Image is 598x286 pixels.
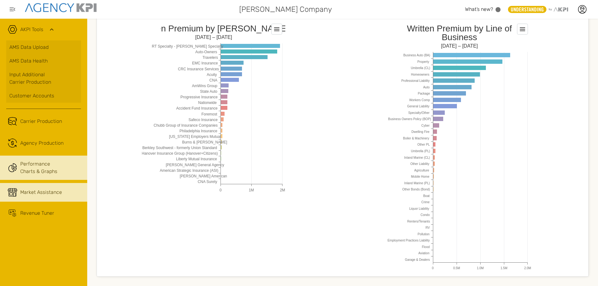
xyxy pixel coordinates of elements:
text: Flood [422,245,430,249]
a: AMS Data Upload [6,40,81,54]
tspan: Garage & Dealers [405,258,430,261]
text: 2.0M [524,266,531,270]
text: Homeowners [411,73,429,76]
span: [PERSON_NAME] Company [239,4,332,15]
text: 0 [219,188,221,192]
text: Liquor Liability [409,207,429,210]
text: Auto-Owners [195,50,217,54]
text: Safeco Insurance [188,118,218,122]
span: Agency Production [20,139,64,147]
text: Workers Comp [409,98,430,102]
text: Other Liability [410,162,429,166]
tspan: Business [442,32,477,42]
text: Hanover Insurance Group (Hanover+Citizens) [141,151,217,156]
text: Written Premium by [PERSON_NAME] [138,24,289,33]
text: Umbrella (CL) [411,66,430,70]
text: Umbrella (PL) [411,149,430,153]
text: Inland Marine (PL) [404,181,430,185]
text: Travelers [202,55,218,60]
text: Other Bonds (Bond) [402,188,430,191]
text: 1M [249,188,254,192]
span: Carrier Production [20,118,62,125]
text: 1.0M [477,266,483,270]
text: 2M [280,188,285,192]
text: RV [425,226,430,229]
div: Customer Accounts [9,92,78,100]
span: Market Assistance [20,189,62,196]
text: CRC Insurance Services [178,67,219,71]
text: CNA [209,78,217,82]
text: Liberty Mutual Insurance [176,157,217,161]
img: agencykpi-logo-550x69-2d9e3fa8.png [25,3,97,12]
text: Accident Fund Insurance [176,106,217,110]
tspan: Written Premium by Line of [407,24,512,33]
a: Input AdditionalCarrier Production [6,68,81,89]
a: AKPI Tools [20,26,43,33]
text: Inland Marine (CL) [404,156,430,159]
text: 0 [432,266,434,270]
text: Employment Practices Liability [387,239,430,242]
text: Berkley Southwest - formerly Union Standard [142,146,217,150]
text: Business Owners Policy (BOP) [388,117,431,121]
text: AmWins Group [192,84,217,88]
text: Mobile Home [411,175,429,178]
span: What’s new? [465,6,493,12]
text: Chubb Group of Insurance Companies [154,123,217,128]
text: Renters/Tenants [407,220,430,223]
text: State Auto [200,89,217,94]
text: Property [417,60,429,63]
text: Nationwide [198,101,217,105]
text: Professional Liability [401,79,430,82]
text: Package [418,92,430,95]
text: Acuity [206,73,217,77]
text: Business Auto (BA) [403,54,430,57]
text: CNA Surety [197,180,217,184]
text: [DATE] – [DATE] [195,35,232,40]
span: Revenue Tuner [20,209,54,217]
tspan: Burns & [PERSON_NAME] [182,140,227,144]
text: General Liability [407,105,430,108]
text: Philadelphia Insurance [179,129,217,133]
text: Auto [423,86,430,89]
text: [PERSON_NAME] General Agency [166,163,224,167]
text: Crime [421,200,430,204]
text: Dwelling Fire [411,130,430,134]
text: EMC Insurance [192,61,218,65]
text: RT Specialty - [PERSON_NAME] Specialty [152,44,223,49]
text: Condo [420,213,430,217]
text: Boat [423,194,430,198]
text: Aviation [418,251,429,255]
text: [PERSON_NAME] American [179,174,227,178]
text: Progressive Insurance [180,95,218,99]
text: Other PL [417,143,430,146]
text: [DATE] – [DATE] [441,43,478,49]
a: AMS Data Health [6,54,81,68]
tspan: Boiler & Machinery [403,137,429,140]
text: 0.5M [453,266,460,270]
text: Pollution [417,232,429,236]
text: Specialty/Other [408,111,430,115]
text: Foremost [201,112,217,116]
a: Customer Accounts [6,89,81,103]
text: [US_STATE] Employers Mutual [169,134,221,139]
text: 1.5M [500,266,507,270]
span: AMS Data Health [9,57,48,65]
text: Cyber [421,124,430,127]
text: Agriculture [414,169,429,172]
text: American Strategic Insurance (ASI) [159,168,218,173]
